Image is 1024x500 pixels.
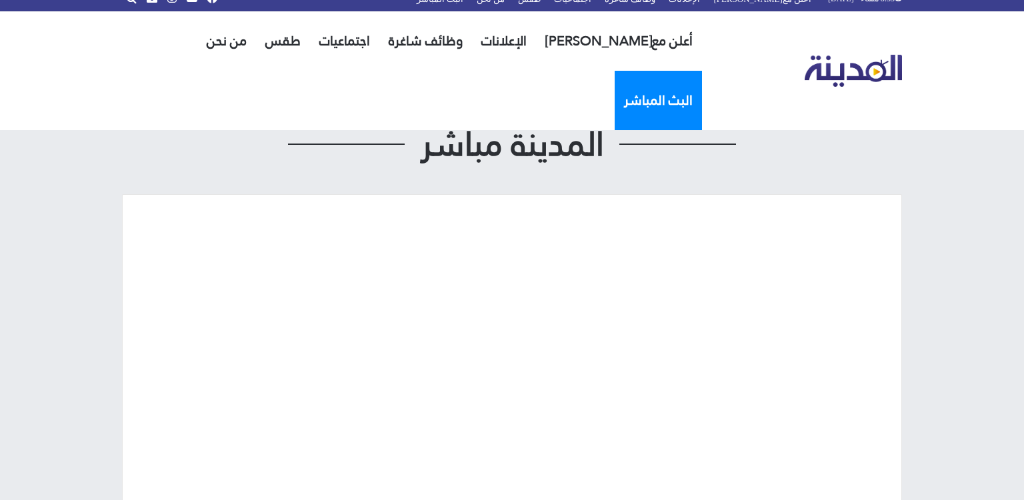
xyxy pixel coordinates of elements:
[310,11,379,71] a: اجتماعيات
[405,128,619,161] span: المدينة مباشر
[805,55,903,87] img: تلفزيون المدينة
[472,11,536,71] a: الإعلانات
[536,11,702,71] a: أعلن مع[PERSON_NAME]
[256,11,310,71] a: طقس
[197,11,256,71] a: من نحن
[379,11,472,71] a: وظائف شاغرة
[615,71,702,130] a: البث المباشر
